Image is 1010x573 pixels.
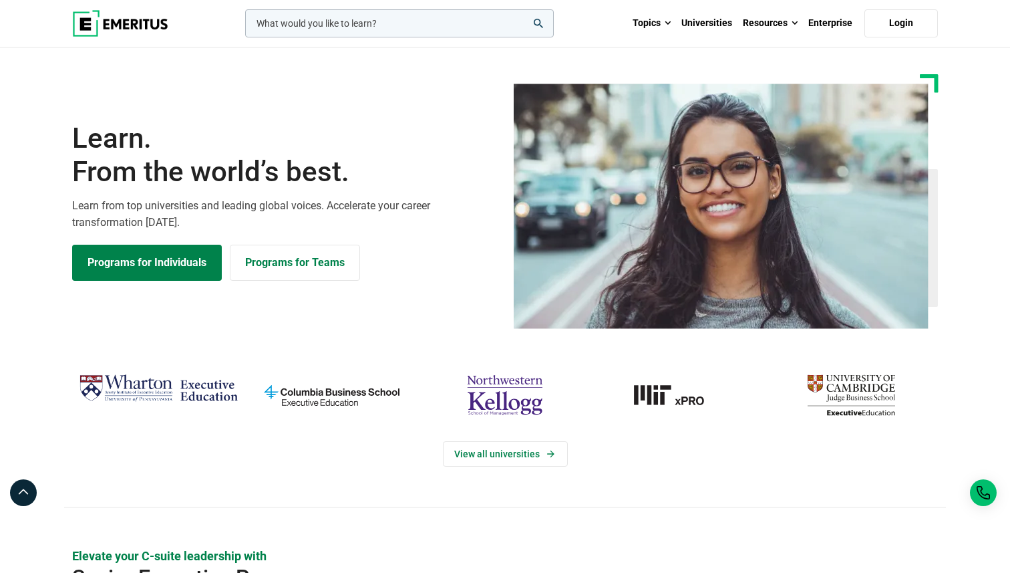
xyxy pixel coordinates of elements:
img: northwestern-kellogg [425,369,584,421]
a: Explore Programs [72,245,222,281]
img: cambridge-judge-business-school [772,369,931,421]
img: Learn from the world's best [514,84,929,329]
input: woocommerce-product-search-field-0 [245,9,554,37]
a: Explore for Business [230,245,360,281]
p: Learn from top universities and leading global voices. Accelerate your career transformation [DATE]. [72,197,497,231]
a: View Universities [443,441,568,467]
img: MIT xPRO [599,369,758,421]
img: Wharton Executive Education [79,369,238,409]
span: From the world’s best. [72,155,497,189]
a: Login [864,9,938,37]
h1: Learn. [72,122,497,189]
a: MIT-xPRO [599,369,758,421]
p: Elevate your C-suite leadership with [72,548,938,564]
img: columbia-business-school [252,369,411,421]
